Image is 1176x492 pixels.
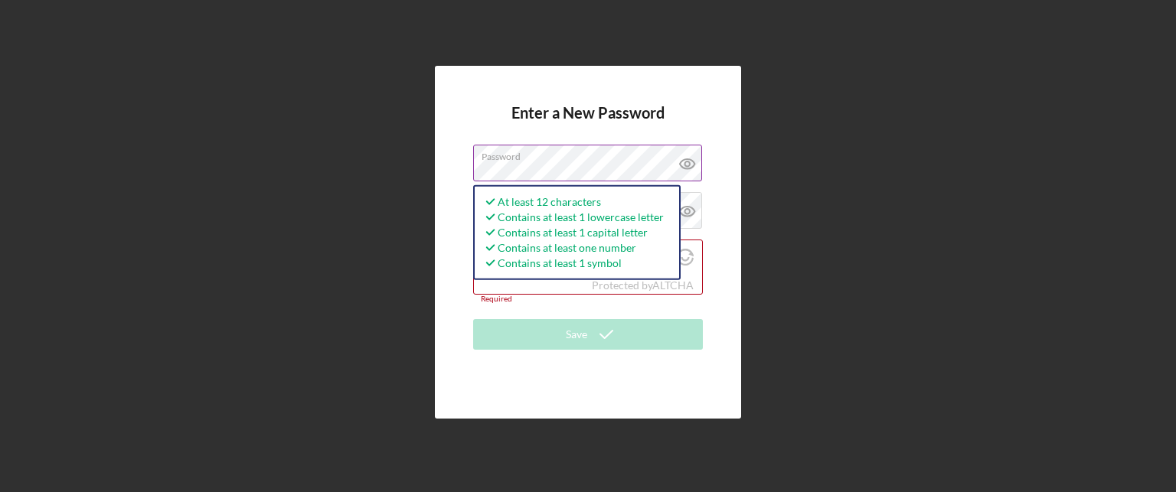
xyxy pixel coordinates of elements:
[482,210,664,225] div: Contains at least 1 lowercase letter
[482,256,664,271] div: Contains at least 1 symbol
[677,255,694,268] a: Visit Altcha.org
[511,104,665,145] h4: Enter a New Password
[482,240,664,256] div: Contains at least one number
[473,319,703,350] button: Save
[592,279,694,292] div: Protected by
[482,194,664,210] div: At least 12 characters
[652,279,694,292] a: Visit Altcha.org
[566,319,587,350] div: Save
[482,145,702,162] label: Password
[473,295,703,304] div: Required
[482,225,664,240] div: Contains at least 1 capital letter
